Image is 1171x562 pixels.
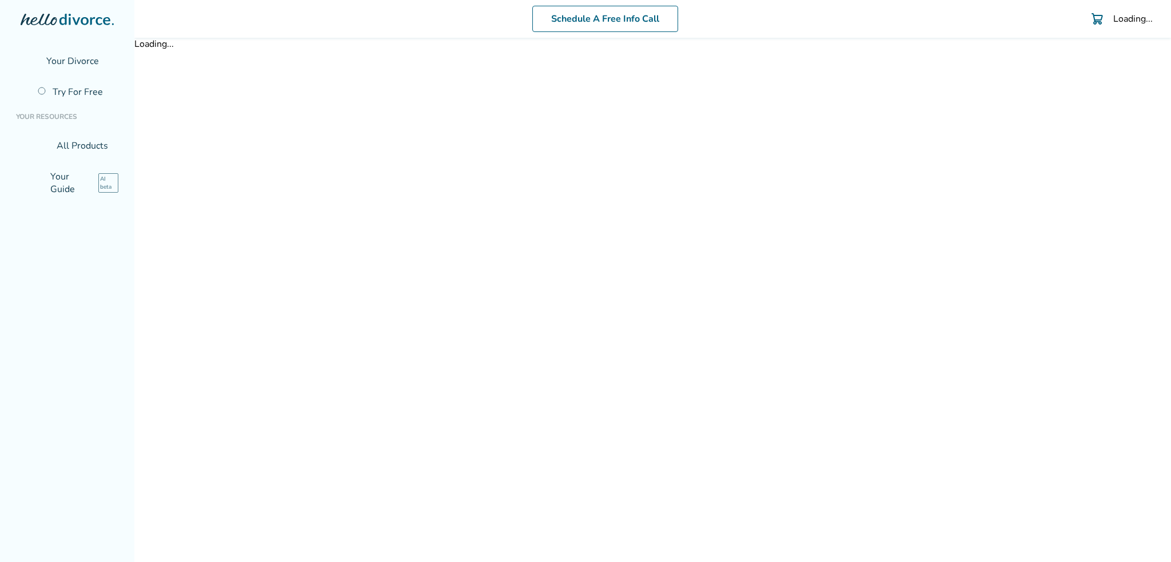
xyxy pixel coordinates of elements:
[9,105,125,128] li: Your Resources
[46,55,99,67] span: Your Divorce
[1058,12,1081,26] a: help
[9,164,125,202] a: exploreYour GuideAI beta
[98,173,119,193] span: AI beta
[1090,12,1104,26] img: Cart
[16,178,43,188] span: explore
[532,6,678,32] a: Schedule A Free Info Call
[9,48,125,74] a: flag_2Your Divorce
[134,38,1171,50] div: Loading...
[16,57,39,66] span: flag_2
[1113,13,1153,25] div: Loading...
[9,133,125,159] a: view_listAll Products
[16,141,50,150] span: view_list
[31,79,125,105] a: Try For Free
